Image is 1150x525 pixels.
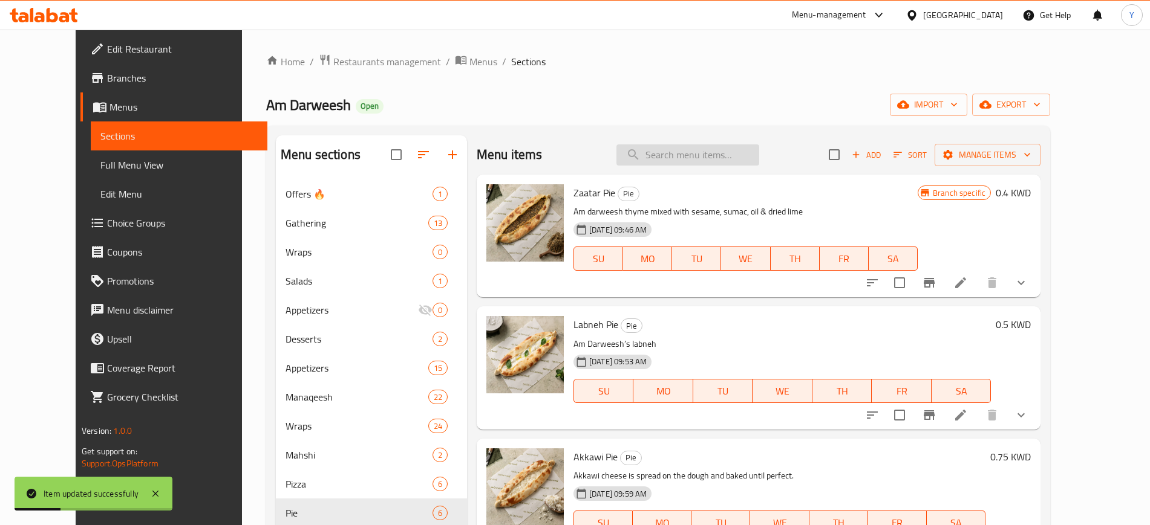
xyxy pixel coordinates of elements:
h6: 0.5 KWD [996,316,1031,333]
a: Support.OpsPlatform [82,456,158,471]
span: Select to update [887,270,912,295]
span: 6 [433,478,447,490]
span: TU [698,382,748,400]
span: Offers 🔥 [286,187,433,201]
button: Add section [438,140,467,169]
div: items [433,303,448,317]
button: Branch-specific-item [915,268,944,297]
button: Sort [890,146,930,164]
span: WE [726,250,765,268]
button: TU [693,379,753,403]
button: SA [869,246,918,271]
div: Appetizers0 [276,295,467,324]
div: Wraps [286,419,428,433]
nav: breadcrumb [266,54,1050,69]
div: Pie [618,187,639,201]
div: items [433,477,448,491]
span: Add item [847,146,886,164]
span: 6 [433,507,447,519]
a: Edit Menu [91,179,267,208]
span: 1 [433,188,447,200]
span: 0 [433,304,447,316]
span: Coverage Report [107,361,258,375]
span: SA [936,382,986,400]
span: Upsell [107,332,258,346]
li: / [310,54,314,69]
span: TH [817,382,867,400]
span: Pie [621,319,642,333]
button: FR [872,379,931,403]
div: Open [356,99,384,114]
span: SU [579,382,629,400]
img: Zaatar Pie [486,184,564,262]
span: Mahshi [286,448,433,462]
span: Manage items [944,147,1031,163]
span: [DATE] 09:59 AM [584,488,652,500]
div: [GEOGRAPHIC_DATA] [923,8,1003,22]
span: Wraps [286,245,433,259]
div: Salads1 [276,266,467,295]
span: Gathering [286,216,428,230]
a: Full Menu View [91,150,267,179]
span: [DATE] 09:53 AM [584,356,652,367]
span: Sections [100,129,258,143]
p: Akkawi cheese is spread on the dough and baked until perfect. [573,468,985,483]
button: Add [847,146,886,164]
a: Branches [80,63,267,92]
span: Promotions [107,274,258,288]
h6: 0.75 KWD [990,448,1031,465]
span: Version: [82,423,111,439]
span: Sections [511,54,546,69]
h2: Menu sections [281,146,361,164]
input: search [616,144,759,166]
button: TH [771,246,820,271]
span: Manaqeesh [286,390,428,404]
a: Menus [80,92,267,121]
a: Promotions [80,266,267,295]
span: Menus [469,54,497,69]
span: Open [356,101,384,111]
svg: Show Choices [1014,275,1028,290]
span: Menus [109,100,258,114]
div: items [433,187,448,201]
span: MO [628,250,667,268]
button: FR [820,246,869,271]
button: TU [672,246,721,271]
span: 0 [433,246,447,258]
a: Home [266,54,305,69]
svg: Show Choices [1014,408,1028,422]
div: Item updated successfully [44,487,139,500]
span: Edit Menu [100,187,258,201]
li: / [446,54,450,69]
span: TH [776,250,815,268]
span: TU [677,250,716,268]
button: delete [978,268,1007,297]
span: Desserts [286,332,433,346]
div: Manaqeesh22 [276,382,467,411]
button: sort-choices [858,401,887,430]
div: Pie [286,506,433,520]
span: FR [825,250,864,268]
span: Select all sections [384,142,409,167]
span: Edit Restaurant [107,42,258,56]
span: Menu disclaimer [107,303,258,317]
a: Edit menu item [953,275,968,290]
span: Salads [286,274,433,288]
button: WE [721,246,770,271]
button: MO [623,246,672,271]
a: Coupons [80,237,267,266]
div: Mahshi2 [276,440,467,469]
span: Select section [822,142,847,167]
div: Menu-management [792,8,866,22]
span: Akkawi Pie [573,448,618,466]
div: Appetizers [286,303,418,317]
button: show more [1007,401,1036,430]
div: Pie [620,451,642,465]
span: SA [874,250,913,268]
div: items [428,419,448,433]
div: Wraps0 [276,237,467,266]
